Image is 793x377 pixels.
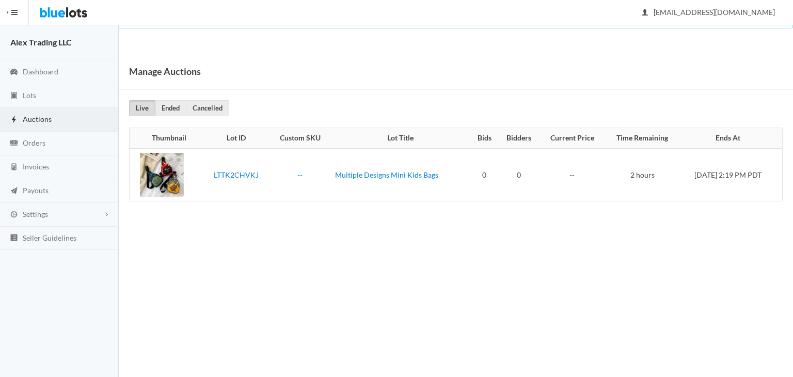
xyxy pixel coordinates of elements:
ion-icon: clipboard [9,91,19,101]
th: Time Remaining [605,128,680,149]
span: Invoices [23,162,49,171]
a: LTTK2CHVKJ [214,170,259,179]
td: -- [540,149,605,201]
ion-icon: calculator [9,163,19,172]
span: Auctions [23,115,52,123]
ion-icon: paper plane [9,186,19,196]
h1: Manage Auctions [129,64,201,79]
th: Lot Title [331,128,471,149]
a: Ended [155,100,186,116]
td: 2 hours [605,149,680,201]
th: Lot ID [203,128,269,149]
ion-icon: cash [9,139,19,149]
span: Orders [23,138,45,147]
td: [DATE] 2:19 PM PDT [680,149,782,201]
a: Multiple Designs Mini Kids Bags [335,170,438,179]
span: Seller Guidelines [23,233,76,242]
span: [EMAIL_ADDRESS][DOMAIN_NAME] [642,8,775,17]
span: Lots [23,91,36,100]
span: Dashboard [23,67,58,76]
ion-icon: flash [9,115,19,125]
td: 0 [498,149,540,201]
th: Bidders [498,128,540,149]
th: Ends At [680,128,782,149]
ion-icon: speedometer [9,68,19,77]
a: -- [297,170,303,179]
strong: Alex Trading LLC [10,37,72,47]
ion-icon: person [640,8,650,18]
th: Bids [470,128,498,149]
th: Thumbnail [130,128,203,149]
ion-icon: cog [9,210,19,220]
ion-icon: list box [9,233,19,243]
a: Live [129,100,155,116]
a: Cancelled [186,100,229,116]
span: Settings [23,210,48,218]
span: Payouts [23,186,49,195]
th: Current Price [540,128,605,149]
th: Custom SKU [269,128,331,149]
td: 0 [470,149,498,201]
